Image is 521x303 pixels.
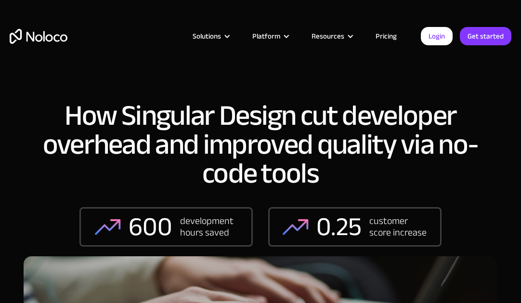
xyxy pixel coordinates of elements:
div: Solutions [181,30,240,42]
div: Platform [240,30,300,42]
div: Solutions [193,30,221,42]
h1: How Singular Design cut developer overhead and improved quality via no-code tools [24,101,497,188]
div: Resources [300,30,364,42]
div: Platform [252,30,280,42]
div: customer score increase [369,215,427,238]
div: 600 [129,212,172,241]
div: Resources [312,30,344,42]
a: Pricing [364,30,409,42]
a: Login [421,27,453,45]
div: 0.25 [316,212,362,241]
a: home [10,29,67,44]
a: Get started [460,27,511,45]
div: development hours saved [180,215,238,238]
